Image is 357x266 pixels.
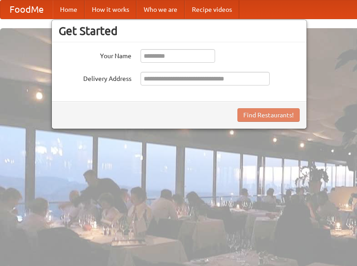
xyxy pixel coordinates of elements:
[59,24,300,38] h3: Get Started
[53,0,85,19] a: Home
[136,0,185,19] a: Who we are
[185,0,239,19] a: Recipe videos
[59,49,131,60] label: Your Name
[237,108,300,122] button: Find Restaurants!
[59,72,131,83] label: Delivery Address
[0,0,53,19] a: FoodMe
[85,0,136,19] a: How it works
